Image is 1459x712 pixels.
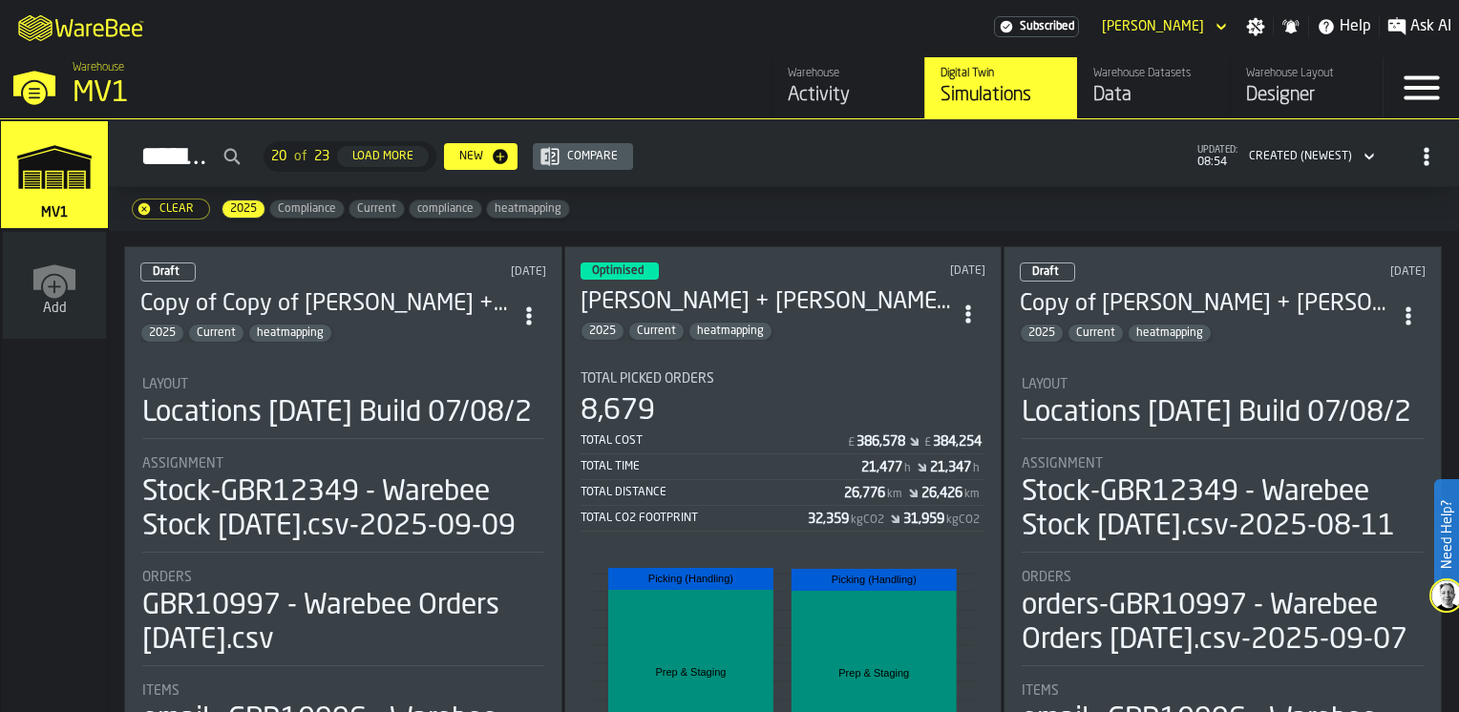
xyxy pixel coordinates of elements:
span: 2025 [222,202,264,216]
div: Title [1022,377,1424,392]
span: km [887,488,902,501]
div: Title [581,371,986,387]
a: link-to-/wh/i/3ccf57d1-1e0c-4a81-a3bb-c2011c5f0d50/data [1077,57,1230,118]
div: Title [142,377,544,392]
label: button-toggle-Ask AI [1380,15,1459,38]
span: heatmapping [249,326,331,340]
span: Warehouse [73,61,124,74]
span: Orders [142,570,192,585]
span: Total Picked Orders [581,371,714,387]
div: Stat Value [921,486,962,501]
label: button-toggle-Menu [1384,57,1459,118]
span: 23 [314,149,329,164]
div: Copy of Simon + Aaron Tes [1020,289,1391,320]
span: 2025 [141,326,183,340]
div: Updated: 09/09/2025, 11:54:15 Created: 09/09/2025, 11:06:42 [1253,265,1426,279]
span: Ask AI [1410,15,1451,38]
h2: button-Simulations [109,119,1459,187]
div: Stat Value [930,460,971,475]
div: status-0 2 [140,262,196,282]
span: Current [349,202,404,216]
span: Add [43,301,67,316]
div: Title [142,570,544,585]
span: compliance [410,202,481,216]
span: Layout [1022,377,1068,392]
div: 8,679 [581,394,655,429]
div: Warehouse [788,67,909,80]
button: button-Compare [533,143,633,170]
div: Activity [788,82,909,109]
div: Stat Value [856,434,905,450]
div: Title [1022,456,1424,471]
label: Need Help? [1436,481,1457,588]
div: Menu Subscription [994,16,1079,37]
label: button-toggle-Notifications [1274,17,1308,36]
div: Title [142,456,544,471]
span: Current [1068,326,1123,340]
span: MV1 [37,205,72,220]
div: Total Distance [581,486,845,499]
div: DropdownMenuValue-2 [1249,150,1352,163]
div: ButtonLoadMore-Load More-Prev-First-Last [256,141,444,172]
span: Assignment [1022,456,1103,471]
div: orders-GBR10997 - Warebee Orders [DATE].csv-2025-09-07 [1022,589,1424,658]
span: kgCO2 [851,513,884,527]
h3: Copy of Copy of [PERSON_NAME] + [PERSON_NAME] [DATE] [140,289,512,320]
span: £ [848,436,855,450]
button: button-New [444,143,518,170]
span: h [904,462,911,475]
div: Simulations [941,82,1062,109]
span: Optimised [592,265,644,277]
div: Compare [560,150,625,163]
div: Title [1022,683,1424,699]
div: Stock-GBR12349 - Warebee Stock [DATE].csv-2025-09-09 [142,475,544,544]
span: Subscribed [1020,20,1074,33]
div: Total Cost [581,434,847,448]
div: Locations [DATE] Build 07/08/2 [1022,396,1411,430]
div: status-0 2 [1020,262,1075,282]
span: Items [1022,683,1059,699]
div: stat-Orders [142,570,544,666]
h3: [PERSON_NAME] + [PERSON_NAME] [DATE] [581,287,952,318]
label: button-toggle-Help [1309,15,1379,38]
div: DropdownMenuValue-Aaron Tamborski Tamborski [1094,15,1231,38]
div: MV1 [73,76,588,111]
span: £ [924,436,931,450]
a: link-to-/wh/i/3ccf57d1-1e0c-4a81-a3bb-c2011c5f0d50/designer [1230,57,1383,118]
div: Title [1022,570,1424,585]
span: km [964,488,980,501]
span: h [973,462,980,475]
div: Warehouse Layout [1246,67,1367,80]
span: Help [1340,15,1371,38]
span: Draft [1032,266,1059,278]
a: link-to-/wh/new [3,232,106,343]
span: Compliance [270,202,344,216]
div: Title [142,683,544,699]
div: Stat Value [933,434,982,450]
a: link-to-/wh/i/3ccf57d1-1e0c-4a81-a3bb-c2011c5f0d50/simulations [924,57,1077,118]
button: button-Load More [337,146,429,167]
a: link-to-/wh/i/3ccf57d1-1e0c-4a81-a3bb-c2011c5f0d50/simulations [1,121,108,232]
label: button-toggle-Settings [1238,17,1273,36]
div: Gavin + Aaron 12/09/25 [581,287,952,318]
div: Warehouse Datasets [1093,67,1215,80]
div: Locations [DATE] Build 07/08/2 [142,396,532,430]
div: GBR10997 - Warebee Orders [DATE].csv [142,589,544,658]
span: heatmapping [1129,326,1211,340]
div: stat-Total Picked Orders [581,371,986,532]
div: Designer [1246,82,1367,109]
a: link-to-/wh/i/3ccf57d1-1e0c-4a81-a3bb-c2011c5f0d50/feed/ [772,57,924,118]
span: of [294,149,307,164]
span: 08:54 [1197,156,1237,169]
span: Items [142,683,180,699]
div: status-3 2 [581,262,659,280]
span: Layout [142,377,188,392]
div: Load More [345,150,421,163]
div: Clear [152,202,201,216]
span: Current [189,326,243,340]
div: Stat Value [808,512,849,527]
